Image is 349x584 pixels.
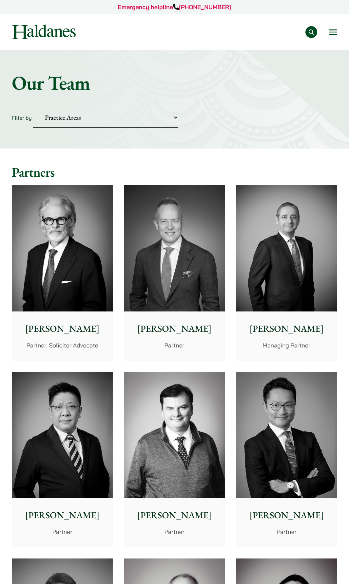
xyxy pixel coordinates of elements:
p: Partner [241,527,332,536]
label: Filter by [12,115,32,121]
p: [PERSON_NAME] [241,508,332,522]
a: [PERSON_NAME] Partner [12,372,113,547]
a: [PERSON_NAME] Managing Partner [236,185,337,361]
p: [PERSON_NAME] [129,322,220,336]
p: Partner, Solicitor Advocate [17,341,107,350]
a: [PERSON_NAME] Partner, Solicitor Advocate [12,185,113,361]
a: Emergency helpline[PHONE_NUMBER] [118,3,231,11]
p: Partner [129,527,220,536]
a: [PERSON_NAME] Partner [124,372,225,547]
p: Partner [129,341,220,350]
a: [PERSON_NAME] Partner [124,185,225,361]
p: [PERSON_NAME] [17,322,107,336]
p: [PERSON_NAME] [129,508,220,522]
button: Open menu [329,29,337,35]
p: [PERSON_NAME] [17,508,107,522]
p: Managing Partner [241,341,332,350]
img: Logo of Haldanes [12,25,76,39]
p: Partner [17,527,107,536]
h1: Our Team [12,71,337,95]
a: [PERSON_NAME] Partner [236,372,337,547]
p: [PERSON_NAME] [241,322,332,336]
button: Search [305,26,317,38]
h2: Partners [12,164,337,180]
